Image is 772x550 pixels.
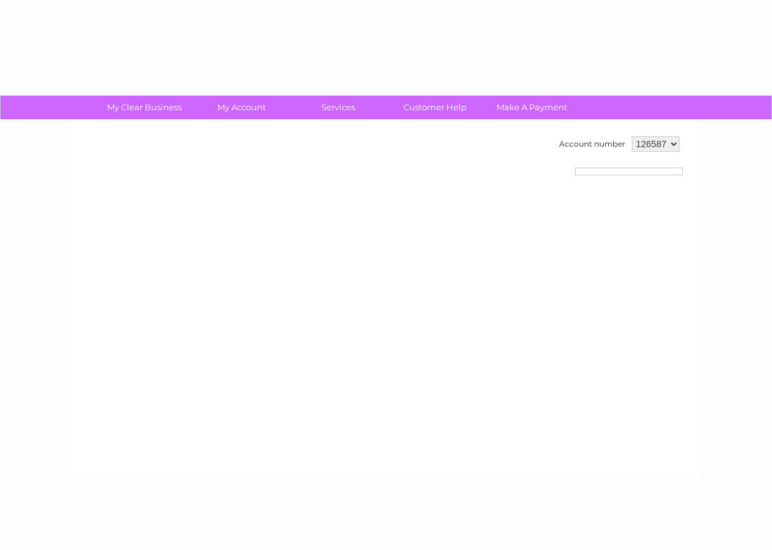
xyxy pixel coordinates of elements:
a: Services [286,96,391,119]
a: My Account [189,96,294,119]
a: Make A Payment [479,96,585,119]
a: My Clear Business [92,96,197,119]
a: Customer Help [382,96,488,119]
td: Account number [556,133,629,155]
